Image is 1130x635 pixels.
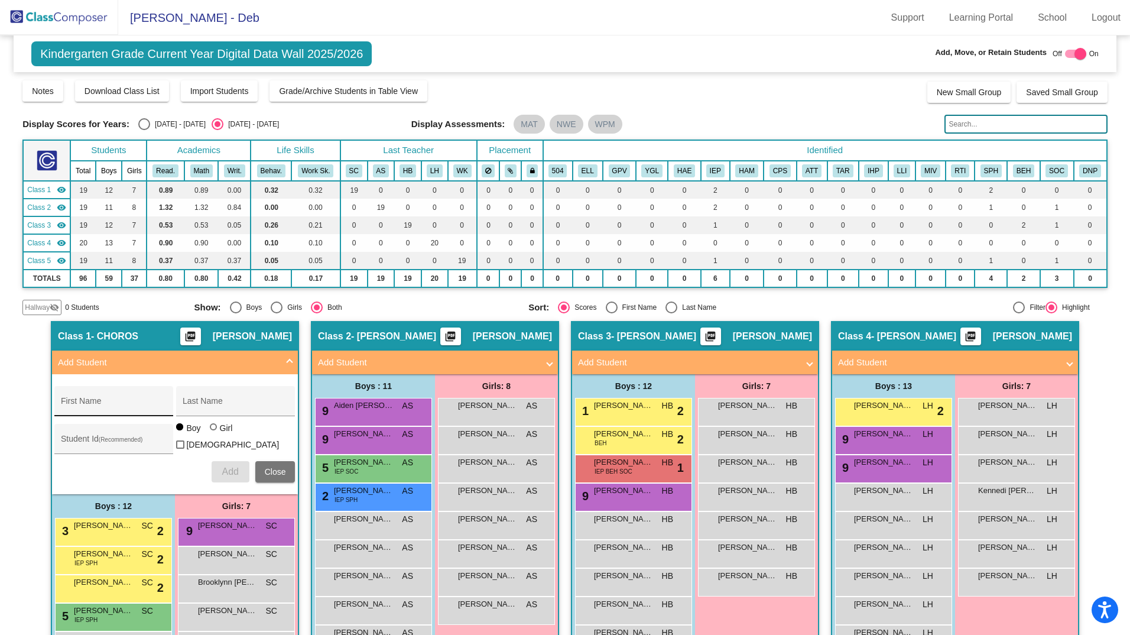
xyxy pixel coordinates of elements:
td: 0 [730,199,764,216]
button: HB [400,164,416,177]
td: 0.05 [251,252,291,270]
td: 0 [730,252,764,270]
td: 0.53 [184,216,219,234]
button: New Small Group [927,82,1011,103]
button: GPV [609,164,631,177]
span: New Small Group [937,88,1002,97]
th: High Ability Identified ELA [668,161,700,181]
td: 0 [340,234,368,252]
td: 0 [764,199,796,216]
td: 0 [636,181,668,199]
td: 0 [915,181,946,199]
td: 0 [421,252,448,270]
td: 0 [636,216,668,234]
mat-icon: visibility [57,256,66,265]
td: 0 [543,199,573,216]
td: 0.21 [291,216,340,234]
td: 0 [888,252,915,270]
td: 0.37 [184,252,219,270]
td: 0 [521,199,543,216]
td: 0.00 [218,181,251,199]
mat-icon: visibility [57,238,66,248]
td: 0 [636,252,668,270]
a: Logout [1082,8,1130,27]
td: 0 [668,234,700,252]
td: 19 [70,216,96,234]
mat-expansion-panel-header: Add Student [832,351,1078,374]
button: Read. [152,164,178,177]
input: Last Name [183,401,289,410]
td: 0 [1074,252,1107,270]
button: IHP [864,164,883,177]
td: 2 [701,181,730,199]
button: Print Students Details [440,328,461,345]
td: 0 [859,216,888,234]
td: 0 [888,181,915,199]
td: 0 [1074,199,1107,216]
td: 0.32 [251,181,291,199]
td: 0 [827,234,859,252]
mat-icon: visibility [57,185,66,195]
td: 0.00 [218,234,251,252]
td: 0 [603,216,636,234]
td: 8 [122,252,147,270]
td: WITHDRAWN K - WITHDRAWN [23,252,70,270]
td: Heidi Byczko - Byczko [23,216,70,234]
td: 20 [70,234,96,252]
mat-panel-title: Add Student [838,356,1058,370]
td: 0.05 [291,252,340,270]
td: 0 [543,216,573,234]
th: Staci Choros [340,161,368,181]
td: 0 [827,216,859,234]
button: AS [373,164,389,177]
button: HAM [735,164,758,177]
td: 0 [499,216,521,234]
button: Notes [22,80,63,102]
th: Lisa Harvath [421,161,448,181]
button: Print Students Details [960,328,981,345]
td: 0.53 [147,216,184,234]
td: 0 [859,181,888,199]
td: 1 [975,199,1007,216]
td: 0 [915,216,946,234]
th: English Language Learner [573,161,603,181]
td: 0 [764,234,796,252]
td: 0 [573,216,603,234]
td: 19 [368,199,394,216]
td: 0 [394,234,421,252]
td: 0 [1007,252,1040,270]
td: 0 [975,234,1007,252]
td: 0 [340,252,368,270]
td: 0.32 [291,181,340,199]
td: 0 [477,199,499,216]
th: Custody/Parent Situations [764,161,796,181]
button: MIV [921,164,940,177]
td: 0.10 [291,234,340,252]
td: 0.89 [184,181,219,199]
button: Close [255,461,296,482]
td: 7 [122,216,147,234]
td: 19 [70,199,96,216]
button: Print Students Details [700,328,721,345]
button: SOC [1045,164,1068,177]
td: 0 [797,252,827,270]
a: Support [882,8,934,27]
td: 0 [573,252,603,270]
td: 0 [915,234,946,252]
button: BEH [1013,164,1034,177]
td: 0 [543,181,573,199]
th: Math Intervention [915,161,946,181]
td: 0 [499,234,521,252]
button: TAR [833,164,853,177]
td: 0 [573,234,603,252]
td: 0 [859,252,888,270]
td: 0 [946,252,975,270]
td: 0 [499,252,521,270]
td: 12 [96,216,122,234]
td: 0 [394,252,421,270]
th: High Ability Identified- Math [730,161,764,181]
td: 2 [975,181,1007,199]
td: 0 [573,199,603,216]
td: 7 [122,234,147,252]
td: 0 [888,199,915,216]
